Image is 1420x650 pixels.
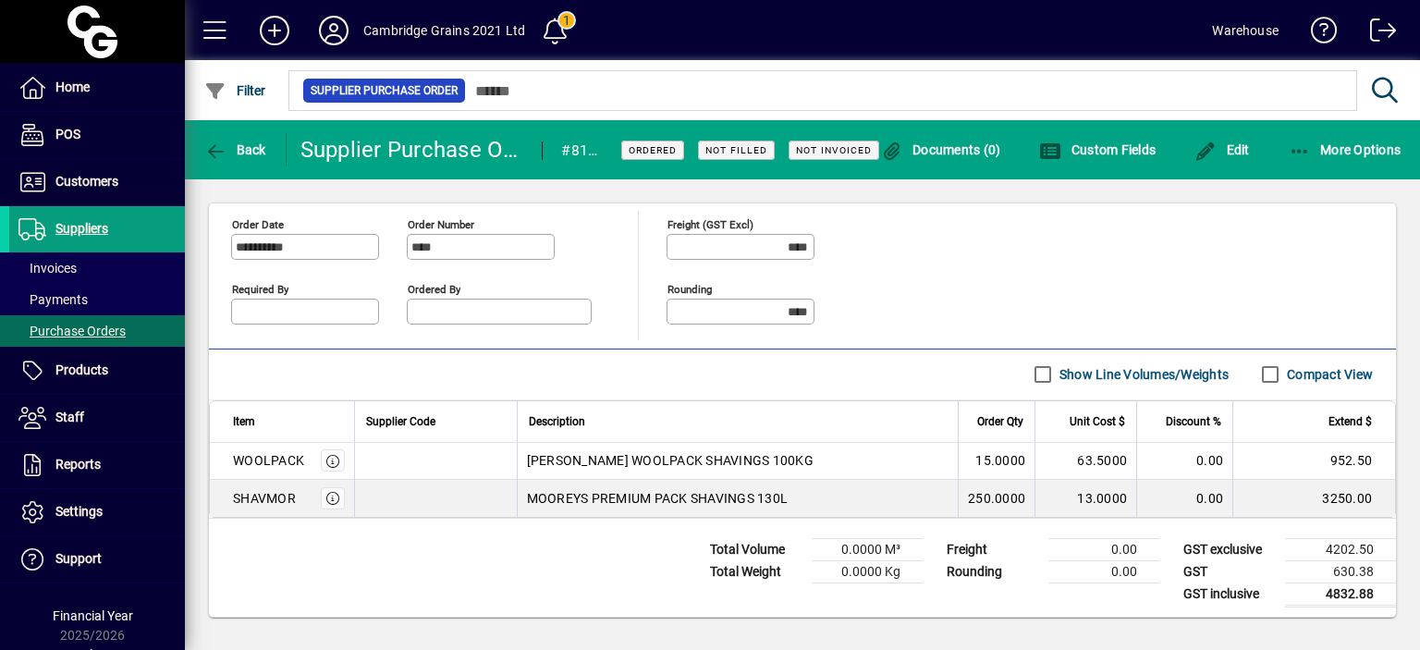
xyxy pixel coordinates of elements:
[701,538,812,560] td: Total Volume
[1174,583,1285,606] td: GST inclusive
[1328,411,1372,432] span: Extend $
[1048,560,1159,583] td: 0.00
[311,81,458,100] span: Supplier Purchase Order
[958,443,1034,480] td: 15.0000
[977,411,1023,432] span: Order Qty
[55,504,103,519] span: Settings
[1174,560,1285,583] td: GST
[561,136,598,166] div: #8168
[1034,443,1136,480] td: 63.5000
[1356,4,1397,64] a: Logout
[53,608,133,623] span: Financial Year
[1136,480,1232,517] td: 0.00
[366,411,435,432] span: Supplier Code
[9,252,185,284] a: Invoices
[9,442,185,488] a: Reports
[232,282,288,295] mat-label: Required by
[1056,365,1229,384] label: Show Line Volumes/Weights
[9,489,185,535] a: Settings
[1136,443,1232,480] td: 0.00
[18,324,126,338] span: Purchase Orders
[527,489,789,508] span: MOOREYS PREMIUM PACK SHAVINGS 130L
[55,457,101,472] span: Reports
[408,217,474,230] mat-label: Order number
[18,261,77,276] span: Invoices
[1232,443,1395,480] td: 952.50
[1190,133,1255,166] button: Edit
[9,395,185,441] a: Staff
[200,133,271,166] button: Back
[9,284,185,315] a: Payments
[9,536,185,583] a: Support
[527,451,814,470] span: [PERSON_NAME] WOOLPACK SHAVINGS 100KG
[796,144,872,156] span: Not Invoiced
[233,489,296,508] div: SHAVMOR
[9,315,185,347] a: Purchase Orders
[1212,16,1279,45] div: Warehouse
[1039,142,1156,157] span: Custom Fields
[233,451,304,470] div: WOOLPACK
[705,144,767,156] span: Not Filled
[55,551,102,566] span: Support
[55,362,108,377] span: Products
[1174,538,1285,560] td: GST exclusive
[812,538,923,560] td: 0.0000 M³
[204,142,266,157] span: Back
[204,83,266,98] span: Filter
[55,174,118,189] span: Customers
[1289,142,1402,157] span: More Options
[185,133,287,166] app-page-header-button: Back
[1034,133,1160,166] button: Custom Fields
[529,411,585,432] span: Description
[667,282,712,295] mat-label: Rounding
[1034,480,1136,517] td: 13.0000
[1285,560,1396,583] td: 630.38
[1048,538,1159,560] td: 0.00
[363,16,525,45] div: Cambridge Grains 2021 Ltd
[1283,365,1373,384] label: Compact View
[233,411,255,432] span: Item
[1194,142,1250,157] span: Edit
[9,159,185,205] a: Customers
[958,480,1034,517] td: 250.0000
[812,560,923,583] td: 0.0000 Kg
[304,14,363,47] button: Profile
[1297,4,1338,64] a: Knowledge Base
[232,217,284,230] mat-label: Order date
[937,560,1048,583] td: Rounding
[1070,411,1125,432] span: Unit Cost $
[1284,133,1406,166] button: More Options
[9,65,185,111] a: Home
[300,135,524,165] div: Supplier Purchase Order
[937,538,1048,560] td: Freight
[1166,411,1221,432] span: Discount %
[9,112,185,158] a: POS
[1285,538,1396,560] td: 4202.50
[1232,480,1395,517] td: 3250.00
[9,348,185,394] a: Products
[55,127,80,141] span: POS
[55,80,90,94] span: Home
[629,144,677,156] span: Ordered
[667,217,753,230] mat-label: Freight (GST excl)
[55,221,108,236] span: Suppliers
[200,74,271,107] button: Filter
[408,282,460,295] mat-label: Ordered by
[701,560,812,583] td: Total Weight
[55,410,84,424] span: Staff
[881,142,1001,157] span: Documents (0)
[1285,583,1396,606] td: 4832.88
[876,133,1006,166] button: Documents (0)
[245,14,304,47] button: Add
[18,292,88,307] span: Payments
